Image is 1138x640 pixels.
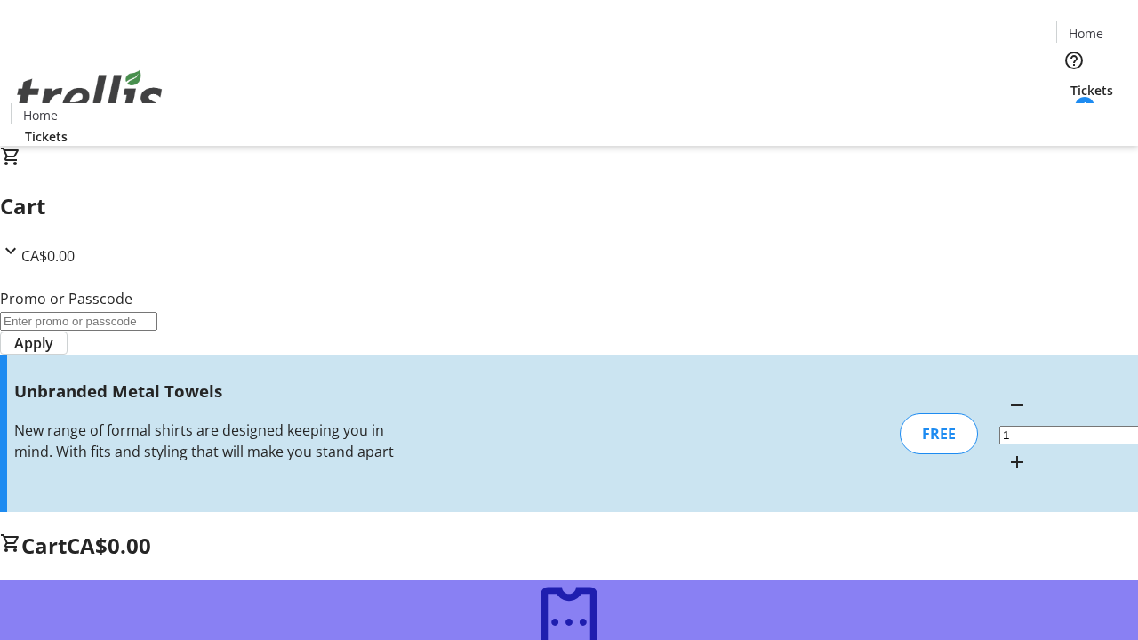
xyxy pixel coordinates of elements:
div: FREE [900,413,978,454]
span: Apply [14,332,53,354]
span: Home [23,106,58,124]
span: Tickets [25,127,68,146]
button: Increment by one [999,444,1035,480]
span: CA$0.00 [21,246,75,266]
h3: Unbranded Metal Towels [14,379,403,404]
span: CA$0.00 [67,531,151,560]
span: Home [1069,24,1103,43]
button: Decrement by one [999,388,1035,423]
div: New range of formal shirts are designed keeping you in mind. With fits and styling that will make... [14,420,403,462]
a: Home [1057,24,1114,43]
a: Tickets [1056,81,1127,100]
img: Orient E2E Organization 62NfgGhcA5's Logo [11,51,169,140]
a: Tickets [11,127,82,146]
span: Tickets [1070,81,1113,100]
a: Home [12,106,68,124]
button: Help [1056,43,1092,78]
button: Cart [1056,100,1092,135]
